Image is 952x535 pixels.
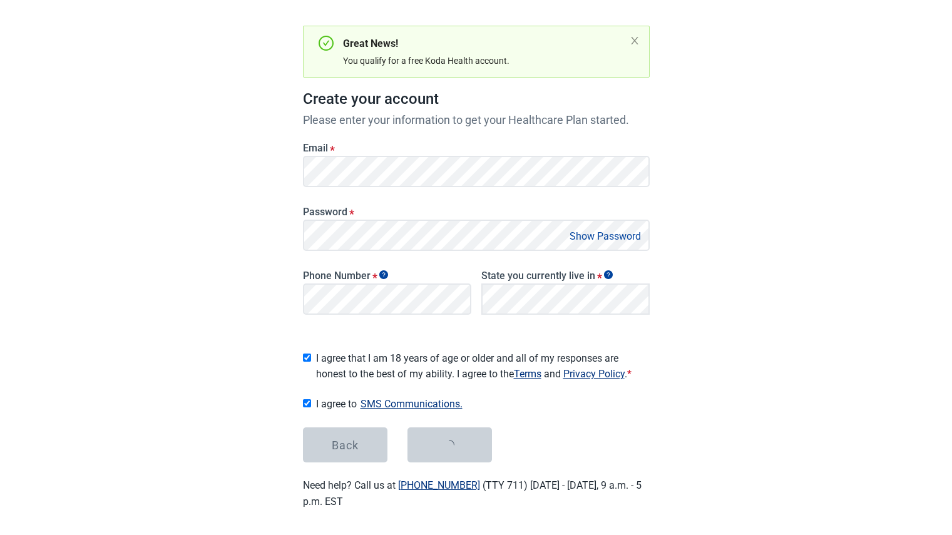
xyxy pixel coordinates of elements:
button: Back [303,427,387,462]
span: Show tooltip [604,270,613,279]
span: I agree to [316,395,650,412]
label: Email [303,142,650,154]
a: Read our Terms of Service [514,368,541,380]
button: Show Password [566,228,645,245]
label: Password [303,206,650,218]
button: Show SMS communications details [357,395,466,412]
h1: Create your account [303,88,650,111]
span: I agree that I am 18 years of age or older and all of my responses are honest to the best of my a... [316,350,650,382]
label: State you currently live in [481,270,650,282]
button: close [630,36,640,46]
div: You qualify for a free Koda Health account. [343,54,625,68]
label: Phone Number [303,270,471,282]
span: loading [443,438,457,452]
label: Need help? Call us at (TTY 711) [DATE] - [DATE], 9 a.m. - 5 p.m. EST [303,479,642,507]
span: Show tooltip [379,270,388,279]
span: check-circle [319,36,334,51]
a: [PHONE_NUMBER] [398,479,480,491]
strong: Great News! [343,38,398,49]
p: Please enter your information to get your Healthcare Plan started. [303,111,650,128]
a: Read our Privacy Policy [563,368,625,380]
div: Back [332,439,359,451]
